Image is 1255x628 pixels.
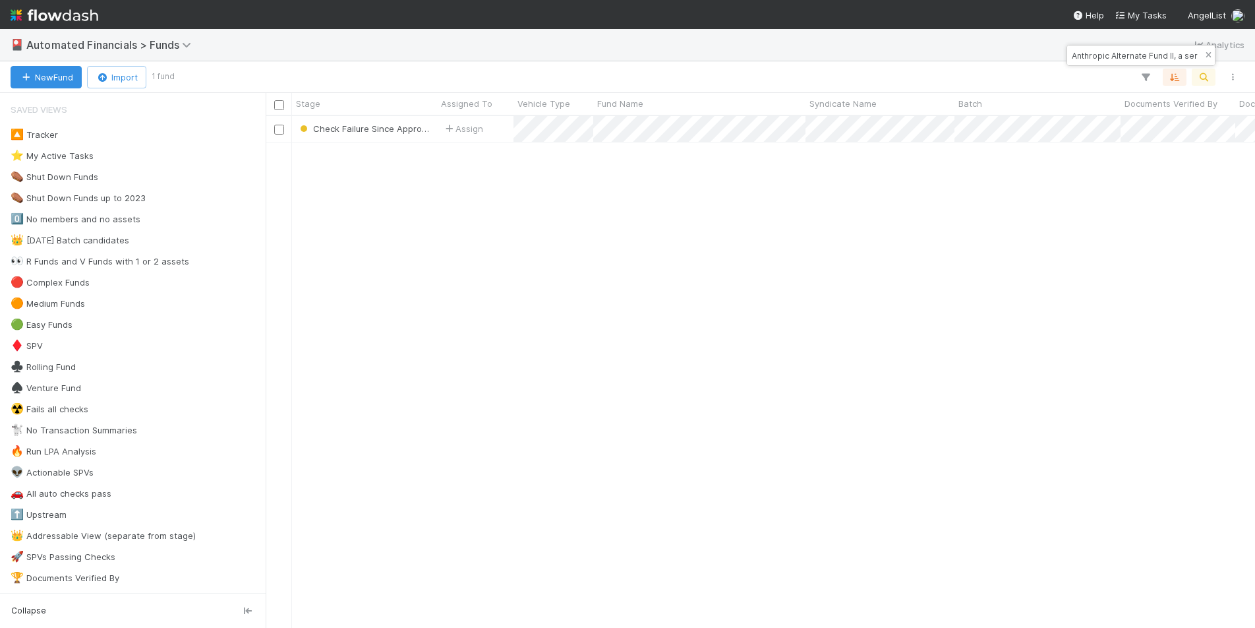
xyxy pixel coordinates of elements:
button: NewFund [11,66,82,88]
span: AngelList [1188,10,1226,20]
span: ⚰️ [11,171,24,182]
input: Toggle Row Selected [274,125,284,135]
span: 🟠 [11,298,24,309]
div: Fails all checks [11,401,88,418]
span: Collapse [11,605,46,617]
span: Stage [296,97,320,110]
div: R Funds and V Funds with 1 or 2 assets [11,253,189,270]
img: logo-inverted-e16ddd16eac7371096b0.svg [11,4,98,26]
span: 🚗 [11,487,24,499]
span: 🏆 [11,572,24,583]
span: 0️⃣ [11,213,24,224]
span: 🔴 [11,276,24,288]
span: ⬆️ [11,509,24,520]
div: Complex Funds [11,274,90,291]
div: [DATE] Batch candidates [11,232,129,249]
span: My Tasks [1115,10,1167,20]
span: Fund Name [597,97,643,110]
div: Documents Verified By [11,570,119,586]
div: No Transaction Summaries [11,422,137,439]
span: ♣️ [11,361,24,372]
div: Medium Funds [11,296,85,312]
input: Search... [1069,47,1201,63]
div: Rolling Fund [11,359,76,375]
div: Run LPA Analysis [11,443,96,460]
div: Shut Down Funds [11,169,98,185]
span: Check Failure Since Approved (SPV) [313,123,462,134]
span: 🐩 [11,424,24,435]
span: 🚀 [11,551,24,562]
span: 🟢 [11,319,24,330]
div: Tracker [11,127,58,143]
span: Syndicate Name [809,97,877,110]
div: No members and no assets [11,211,140,228]
span: Automated Financials > Funds [26,38,198,51]
div: Shut Down Funds up to 2023 [11,190,146,206]
span: 👀 [11,255,24,267]
span: 🎴 [11,39,24,50]
span: ♠️ [11,382,24,393]
span: ☢️ [11,403,24,414]
div: Help [1072,9,1104,22]
span: 🔥 [11,445,24,456]
span: ♦️ [11,340,24,351]
span: 👑 [11,530,24,541]
span: Vehicle Type [517,97,570,110]
span: Documents Verified By [1124,97,1217,110]
div: Venture Fund [11,380,81,396]
div: Actionable SPVs [11,464,94,481]
span: Assign [442,122,483,135]
div: All auto checks pass [11,486,111,502]
div: SPV [11,338,43,354]
span: ⚰️ [11,192,24,203]
div: SPVs Passing Checks [11,549,115,565]
small: 1 fund [152,71,175,82]
div: Upstream [11,507,67,523]
button: Import [87,66,146,88]
span: 👑 [11,234,24,245]
div: Easy Funds [11,317,73,333]
div: Addressable View (separate from stage) [11,528,196,544]
img: avatar_5ff1a016-d0ce-496a-bfbe-ad3802c4d8a0.png [1231,9,1244,22]
div: Passes all Asset Document Checks [11,591,172,608]
input: Toggle All Rows Selected [274,100,284,110]
a: Analytics [1192,37,1244,53]
span: ⭐ [11,150,24,161]
span: 👽 [11,466,24,478]
span: Assigned To [441,97,492,110]
span: Batch [958,97,982,110]
span: Saved Views [11,96,67,123]
div: My Active Tasks [11,148,94,164]
span: 🔼 [11,129,24,140]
